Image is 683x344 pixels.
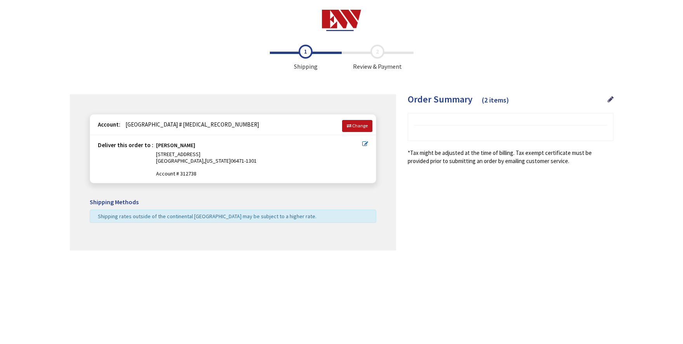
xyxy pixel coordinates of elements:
[231,157,257,164] span: 06471-1301
[482,96,509,104] span: (2 items)
[205,157,231,164] span: [US_STATE]
[98,141,153,149] strong: Deliver this order to :
[98,213,316,220] span: Shipping rates outside of the continental [GEOGRAPHIC_DATA] may be subject to a higher rate.
[156,151,200,158] span: [STREET_ADDRESS]
[98,121,120,128] strong: Account:
[90,199,376,206] h5: Shipping Methods
[322,10,361,31] img: Electrical Wholesalers, Inc.
[408,93,473,105] span: Order Summary
[156,170,362,177] span: Account # 312738
[342,45,414,71] span: Review & Payment
[270,45,342,71] span: Shipping
[156,157,205,164] span: [GEOGRAPHIC_DATA],
[342,120,372,132] a: Change
[408,149,613,165] : *Tax might be adjusted at the time of billing. Tax exempt certificate must be provided prior to s...
[156,142,195,151] strong: [PERSON_NAME]
[122,121,259,128] span: [GEOGRAPHIC_DATA] # [MEDICAL_RECORD_NUMBER]
[352,123,368,129] span: Change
